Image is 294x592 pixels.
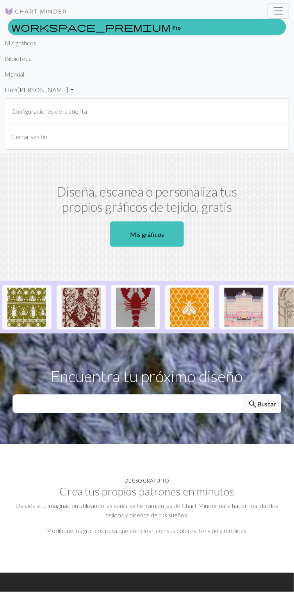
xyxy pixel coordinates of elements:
[170,288,209,327] img: Mehiläinen
[11,104,87,119] a: Configuraciones de la cuenta
[51,367,243,386] font: Encuentra tu próximo diseño
[5,39,36,47] font: Mis gráficos
[5,51,32,66] a: Biblioteca
[57,184,237,215] font: Diseña, escanea o personaliza tus propios gráficos de tejido, gratis
[165,285,214,330] button: Mehiläinen
[2,303,52,310] a: Errores que se repiten
[5,35,36,51] a: Mis gráficos
[5,82,74,98] a: Hola[PERSON_NAME]
[46,527,248,535] font: Modifique los gráficos para que coincidan con sus colores, tensión y medidas.
[57,303,106,310] a: IMG_0917.jpeg
[172,24,181,30] font: Pro
[258,401,276,408] font: Buscar
[5,7,67,16] img: Logo
[125,478,169,484] font: De uso gratuito
[16,502,279,519] font: Da vida a tu imaginación utilizando las sencillas herramientas de Chart Minder para hacer realida...
[219,303,269,310] a: Copia del exterior del Grand-Budapest-Hotel.jpg
[243,395,282,413] button: Buscar
[11,133,47,140] font: Cerrar sesión
[60,485,235,498] font: Crea tus propios patrones en minutos
[11,107,87,115] font: Configuraciones de la cuenta
[267,3,289,19] button: Cambiar navegación
[7,288,46,327] img: Errores que se repiten
[5,66,24,82] a: Manual
[11,21,171,32] span: workspace_premium
[5,55,32,62] font: Biblioteca
[8,19,286,35] a: Pro
[111,303,160,310] a: Copia de Copia de Langosta
[18,86,68,93] font: [PERSON_NAME]
[110,222,184,247] a: Mis gráficos
[248,399,258,410] span: search
[62,288,101,327] img: IMG_0917.jpeg
[225,288,264,327] img: Copia del exterior del Grand-Budapest-Hotel.jpg
[5,70,24,78] font: Manual
[2,285,52,330] button: Errores que se repiten
[219,285,269,330] button: Copia del exterior del Grand-Budapest-Hotel.jpg
[5,86,18,93] font: Hola
[165,303,214,310] a: Mehiläinen
[130,231,164,238] font: Mis gráficos
[111,285,160,330] button: Copia de Copia de Langosta
[116,288,155,327] img: Copia de Copia de Langosta
[57,285,106,330] button: IMG_0917.jpeg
